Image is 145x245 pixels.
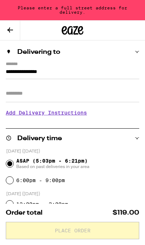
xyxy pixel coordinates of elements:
span: Place Order [55,228,91,233]
span: ASAP (5:03pm - 6:21pm) [16,158,89,169]
span: $119.00 [113,210,139,216]
h2: Delivery time [17,135,62,142]
span: Based on past deliveries in your area [16,164,89,169]
button: Place Order [6,222,139,239]
span: Order total [6,210,43,216]
h3: Add Delivery Instructions [6,104,139,121]
label: 6:00pm - 9:00pm [16,177,65,183]
label: 12:00pm - 3:00pm [16,201,68,207]
h2: Delivering to [17,49,60,55]
p: [DATE] ([DATE]) [6,149,139,154]
p: [DATE] ([DATE]) [6,191,139,197]
span: Hi. Need any help? [5,5,60,12]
